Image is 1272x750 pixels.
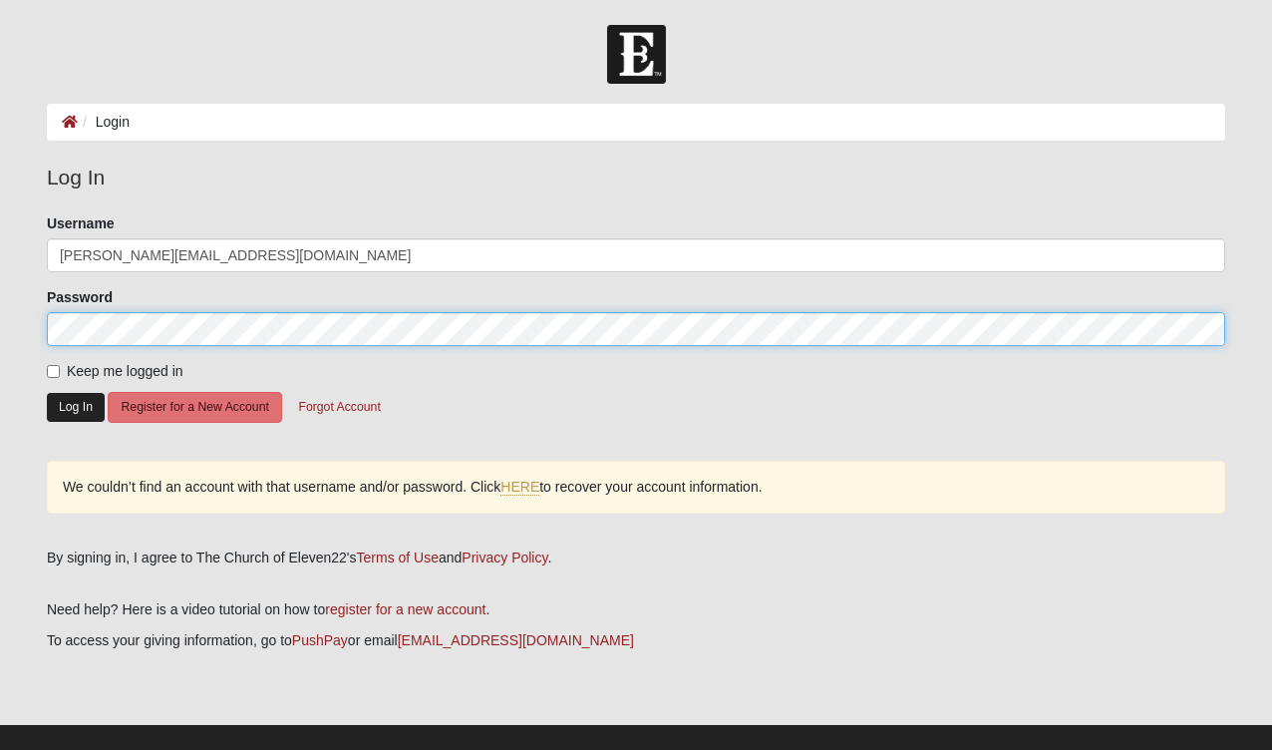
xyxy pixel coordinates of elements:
[78,112,130,133] li: Login
[47,287,113,307] label: Password
[108,392,281,423] button: Register for a New Account
[47,162,1225,193] legend: Log In
[285,392,393,423] button: Forgot Account
[357,550,439,565] a: Terms of Use
[47,365,60,378] input: Keep me logged in
[47,393,105,422] button: Log In
[500,479,539,496] a: HERE
[67,363,183,379] span: Keep me logged in
[47,461,1225,514] div: We couldn’t find an account with that username and/or password. Click to recover your account inf...
[292,632,348,648] a: PushPay
[607,25,666,84] img: Church of Eleven22 Logo
[47,630,1225,651] p: To access your giving information, go to or email
[47,548,1225,568] div: By signing in, I agree to The Church of Eleven22's and .
[462,550,547,565] a: Privacy Policy
[47,213,115,233] label: Username
[47,599,1225,620] p: Need help? Here is a video tutorial on how to .
[398,632,634,648] a: [EMAIL_ADDRESS][DOMAIN_NAME]
[325,601,485,617] a: register for a new account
